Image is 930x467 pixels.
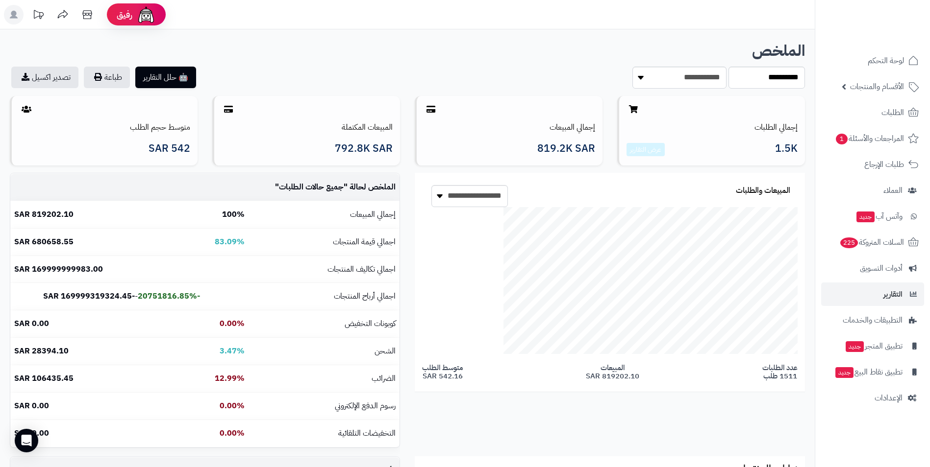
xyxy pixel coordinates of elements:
a: طلبات الإرجاع [821,153,924,176]
b: -169999319324.45 SAR [43,290,135,302]
b: -20751816.85% [138,290,200,302]
b: 12.99% [215,373,245,384]
span: وآتس آب [855,210,903,223]
a: العملاء [821,179,924,202]
span: التطبيقات والخدمات [843,313,903,327]
a: وآتس آبجديد [821,205,924,228]
a: تحديثات المنصة [26,5,50,27]
span: 225 [840,237,858,248]
td: التخفيضات التلقائية [249,420,400,447]
span: جديد [835,367,854,378]
a: التقارير [821,282,924,306]
a: المبيعات المكتملة [342,121,393,133]
b: 0.00% [220,318,245,329]
b: الملخص [752,39,805,62]
span: تطبيق نقاط البيع [834,365,903,379]
b: 680658.55 SAR [14,236,74,248]
span: 1.5K [775,143,798,157]
span: العملاء [883,184,903,197]
span: 792.8K SAR [335,143,393,154]
td: اجمالي قيمة المنتجات [249,229,400,256]
td: اجمالي تكاليف المنتجات [249,256,400,283]
button: 🤖 حلل التقارير [135,67,196,88]
span: تطبيق المتجر [845,339,903,353]
span: عدد الطلبات 1511 طلب [762,364,798,380]
a: السلات المتروكة225 [821,231,924,254]
span: متوسط الطلب 542.16 SAR [422,364,463,380]
span: 1 [835,133,848,144]
b: 28394.10 SAR [14,345,69,357]
span: 819.2K SAR [537,143,595,154]
a: الإعدادات [821,386,924,410]
div: Open Intercom Messenger [15,429,38,452]
h3: المبيعات والطلبات [736,187,790,195]
a: تطبيق نقاط البيعجديد [821,360,924,384]
td: اجمالي أرباح المنتجات [249,283,400,310]
b: 0.00% [220,400,245,412]
span: جديد [856,211,875,222]
b: 819202.10 SAR [14,209,74,220]
a: المراجعات والأسئلة1 [821,127,924,150]
span: الأقسام والمنتجات [850,80,904,93]
td: رسوم الدفع الإلكتروني [249,393,400,420]
span: الإعدادات [875,391,903,405]
button: طباعة [84,67,130,88]
span: المبيعات 819202.10 SAR [586,364,639,380]
img: logo-2.png [863,19,921,40]
b: 83.09% [215,236,245,248]
span: المراجعات والأسئلة [835,132,904,145]
a: إجمالي المبيعات [550,121,595,133]
span: طلبات الإرجاع [864,158,904,171]
span: الطلبات [881,106,904,119]
span: أدوات التسويق [860,261,903,275]
a: لوحة التحكم [821,49,924,72]
b: 106435.45 SAR [14,373,74,384]
span: 542 SAR [149,143,190,154]
img: ai-face.png [136,5,156,24]
span: رفيق [117,9,132,21]
td: الشحن [249,338,400,365]
a: إجمالي الطلبات [754,121,798,133]
b: 0.00 SAR [14,427,49,439]
span: لوحة التحكم [868,54,904,68]
b: 100% [222,209,245,220]
span: التقارير [883,287,903,301]
td: كوبونات التخفيض [249,310,400,337]
b: 3.47% [220,345,245,357]
b: 169999999983.00 SAR [14,263,103,275]
b: 0.00% [220,427,245,439]
td: الضرائب [249,365,400,392]
a: متوسط حجم الطلب [130,121,190,133]
span: السلات المتروكة [839,235,904,249]
a: التطبيقات والخدمات [821,308,924,332]
b: 0.00 SAR [14,400,49,412]
span: جديد [846,341,864,352]
td: إجمالي المبيعات [249,201,400,228]
a: أدوات التسويق [821,257,924,280]
a: تصدير اكسيل [11,67,78,88]
a: تطبيق المتجرجديد [821,334,924,358]
a: الطلبات [821,101,924,124]
a: عرض التقارير [630,144,661,155]
span: جميع حالات الطلبات [279,181,344,193]
td: الملخص لحالة " " [249,174,400,201]
td: - [10,283,204,310]
b: 0.00 SAR [14,318,49,329]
